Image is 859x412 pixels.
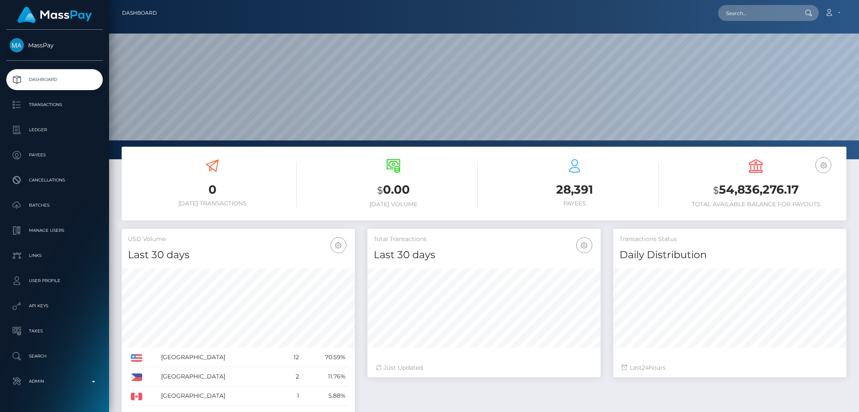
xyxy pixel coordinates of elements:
img: CA.png [131,393,142,400]
a: Cancellations [6,170,103,191]
img: MassPay [10,38,24,52]
small: $ [713,184,719,196]
p: Cancellations [10,174,99,187]
td: 12 [282,348,302,367]
h5: Total Transactions [374,235,594,244]
p: User Profile [10,275,99,287]
td: 11.76% [302,367,349,386]
td: [GEOGRAPHIC_DATA] [158,367,282,386]
a: Dashboard [122,4,157,22]
h4: Last 30 days [128,248,349,262]
td: 2 [282,367,302,386]
a: Transactions [6,94,103,115]
td: 70.59% [302,348,349,367]
h3: 0 [128,181,297,198]
a: User Profile [6,270,103,291]
h6: [DATE] Volume [309,201,478,208]
h6: [DATE] Transactions [128,200,297,207]
p: Manage Users [10,224,99,237]
p: Dashboard [10,73,99,86]
td: [GEOGRAPHIC_DATA] [158,386,282,406]
a: Ledger [6,119,103,140]
td: 5.88% [302,386,349,406]
p: Search [10,350,99,363]
h3: 28,391 [490,181,659,198]
td: [GEOGRAPHIC_DATA] [158,348,282,367]
h3: 54,836,276.17 [672,181,840,199]
p: Batches [10,199,99,212]
img: MassPay Logo [17,7,92,23]
a: API Keys [6,295,103,316]
a: Search [6,346,103,367]
input: Search... [718,5,797,21]
img: PH.png [131,373,142,381]
h5: Transactions Status [620,235,840,244]
img: US.png [131,354,142,362]
small: $ [377,184,383,196]
h5: USD Volume [128,235,349,244]
a: Batches [6,195,103,216]
a: Taxes [6,321,103,342]
h6: Payees [490,200,659,207]
a: Payees [6,145,103,166]
td: 1 [282,386,302,406]
p: Transactions [10,98,99,111]
span: MassPay [6,41,103,49]
p: API Keys [10,300,99,312]
p: Taxes [10,325,99,337]
a: Links [6,245,103,266]
div: Just Updated [376,363,592,372]
a: Manage Users [6,220,103,241]
p: Links [10,249,99,262]
div: Last hours [622,363,838,372]
p: Payees [10,149,99,161]
a: Admin [6,371,103,392]
h6: Total Available Balance for Payouts [672,201,840,208]
span: 24 [642,364,649,371]
h4: Last 30 days [374,248,594,262]
p: Ledger [10,124,99,136]
p: Admin [10,375,99,388]
a: Dashboard [6,69,103,90]
h4: Daily Distribution [620,248,840,262]
h3: 0.00 [309,181,478,199]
